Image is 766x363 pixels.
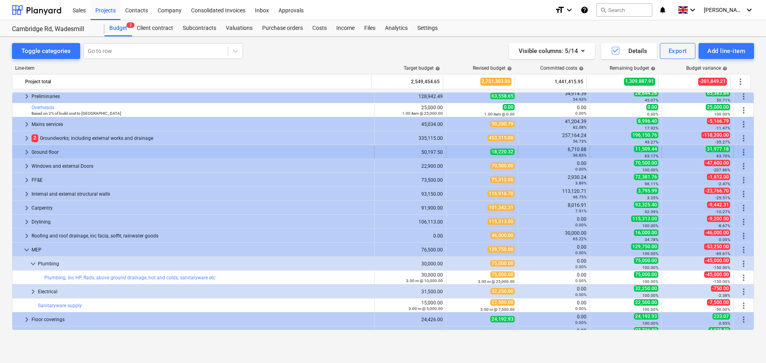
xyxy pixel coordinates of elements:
[378,317,443,322] div: 24,426.00
[573,125,586,130] small: 82.08%
[503,104,515,110] span: 0.00
[739,161,748,171] span: More actions
[575,167,586,171] small: 0.00%
[32,327,371,340] div: Tiling
[521,216,586,228] div: 0.00
[32,243,371,256] div: MEP
[645,126,658,130] small: 17.92%
[308,20,332,36] div: Costs
[704,230,730,236] span: -46,000.00
[488,135,515,141] span: 453,315.00
[22,203,32,213] span: keyboard_arrow_right
[380,20,413,36] a: Analytics
[521,105,586,116] div: 0.00
[704,271,730,278] span: -45,000.00
[631,216,658,222] span: 115,313.00
[715,307,730,312] small: -50.00%
[402,111,443,116] small: 1.00 item @ 25,000.00
[642,168,658,172] small: 100.00%
[490,288,515,294] span: 32,250.00
[634,230,658,236] span: 16,000.00
[521,286,586,297] div: 0.00
[488,204,515,211] span: 101,342.31
[704,257,730,264] span: -45,000.00
[22,245,32,255] span: keyboard_arrow_down
[490,232,515,239] span: 46,000.00
[634,90,658,96] span: 28,644.26
[600,7,606,13] span: search
[22,147,32,157] span: keyboard_arrow_right
[22,231,32,241] span: keyboard_arrow_right
[575,279,586,283] small: 0.00%
[713,279,730,284] small: -150.00%
[490,299,515,306] span: 22,500.00
[28,287,38,296] span: keyboard_arrow_right
[739,315,748,324] span: More actions
[32,216,371,228] div: Drylining
[359,20,380,36] div: Files
[521,147,586,158] div: 6,710.88
[490,316,515,322] span: 24,192.93
[718,224,730,228] small: -8.67%
[521,188,586,200] div: 113,120.71
[22,217,32,227] span: keyboard_arrow_right
[38,303,82,308] a: Sanitaryware supply
[739,133,748,143] span: More actions
[642,265,658,270] small: 100.00%
[739,147,748,157] span: More actions
[717,154,730,158] small: 63.70%
[575,209,586,213] small: 7.91%
[704,188,730,194] span: -23,766.70
[378,177,443,183] div: 73,500.00
[378,233,443,239] div: 0.00
[22,175,32,185] span: keyboard_arrow_right
[645,140,658,144] small: 43.27%
[739,273,748,283] span: More actions
[634,174,658,180] span: 72,381.76
[22,46,71,56] div: Toggle categories
[490,177,515,183] span: 75,312.00
[575,223,586,227] small: 0.00%
[490,93,515,99] span: 63,558.65
[706,146,730,152] span: 31,977.18
[634,160,658,166] span: 70,500.00
[132,20,178,36] div: Client contract
[642,307,658,312] small: 100.00%
[38,257,371,270] div: Plumbing
[726,325,766,363] iframe: Chat Widget
[126,22,134,28] span: 2
[490,163,515,169] span: 70,500.00
[580,5,588,15] i: Knowledge base
[32,188,371,200] div: Internal and external structural walls
[704,243,730,250] span: -53,250.00
[32,118,371,131] div: Mains services
[519,46,585,56] div: Visible columns : 5/14
[709,327,730,334] span: 4,975.50
[647,196,658,200] small: 3.25%
[25,75,368,88] div: Project total
[32,230,371,242] div: Roofing and roof drainage, inc facia, soffit, rainwater goods
[22,133,32,143] span: keyboard_arrow_right
[631,132,658,138] span: 196,150.76
[739,203,748,213] span: More actions
[32,202,371,214] div: Carpentry
[573,153,586,157] small: 36.83%
[707,216,730,222] span: -9,200.00
[646,104,658,110] span: 0.00
[706,104,730,110] span: 25,000.00
[575,181,586,185] small: 3.89%
[739,175,748,185] span: More actions
[518,75,583,88] div: 1,441,415.95
[521,258,586,269] div: 0.00
[378,272,443,283] div: 30,000.00
[739,217,748,227] span: More actions
[378,247,443,253] div: 76,500.00
[221,20,257,36] a: Valuations
[575,265,586,269] small: 0.00%
[717,98,730,102] small: 50.71%
[178,20,221,36] div: Subcontracts
[739,189,748,199] span: More actions
[718,182,730,186] small: -2.47%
